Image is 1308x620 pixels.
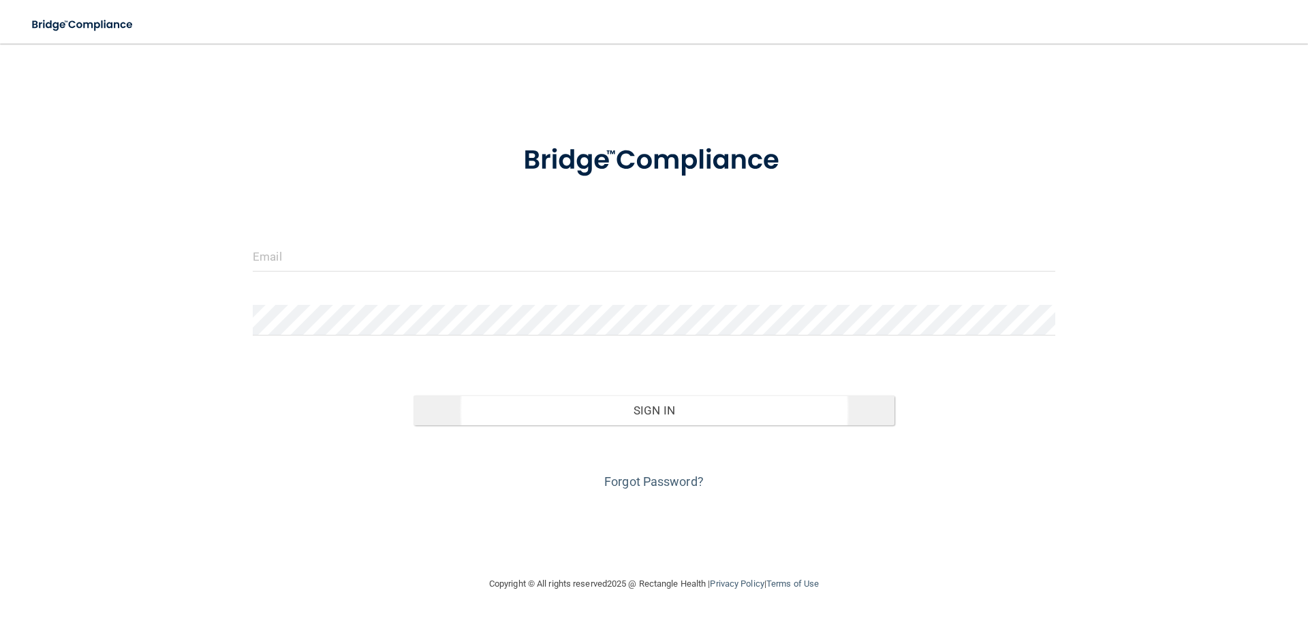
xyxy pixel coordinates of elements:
[20,11,146,39] img: bridge_compliance_login_screen.278c3ca4.svg
[414,395,895,425] button: Sign In
[710,578,764,589] a: Privacy Policy
[405,562,903,606] div: Copyright © All rights reserved 2025 @ Rectangle Health | |
[495,125,813,196] img: bridge_compliance_login_screen.278c3ca4.svg
[604,474,704,489] a: Forgot Password?
[766,578,819,589] a: Terms of Use
[253,241,1055,272] input: Email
